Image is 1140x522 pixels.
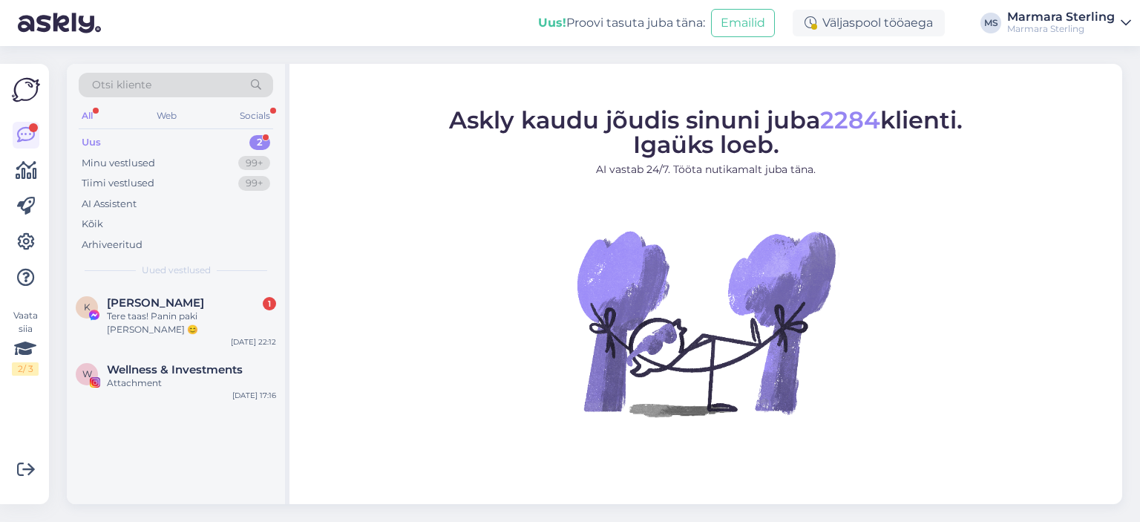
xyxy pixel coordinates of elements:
[82,156,155,171] div: Minu vestlused
[82,368,92,379] span: W
[92,77,151,93] span: Otsi kliente
[538,14,705,32] div: Proovi tasuta juba täna:
[84,301,91,313] span: K
[82,217,103,232] div: Kõik
[107,296,204,310] span: Kristiina Vasli
[449,105,963,159] span: Askly kaudu jõudis sinuni juba klienti. Igaüks loeb.
[107,363,243,376] span: Wellness & Investments
[82,176,154,191] div: Tiimi vestlused
[82,135,101,150] div: Uus
[711,9,775,37] button: Emailid
[238,156,270,171] div: 99+
[793,10,945,36] div: Väljaspool tööaega
[1007,11,1115,23] div: Marmara Sterling
[107,310,276,336] div: Tere taas! Panin paki [PERSON_NAME] 😊
[263,297,276,310] div: 1
[237,106,273,125] div: Socials
[142,264,211,277] span: Uued vestlused
[1007,11,1131,35] a: Marmara SterlingMarmara Sterling
[538,16,566,30] b: Uus!
[572,189,839,457] img: No Chat active
[82,238,142,252] div: Arhiveeritud
[107,376,276,390] div: Attachment
[154,106,180,125] div: Web
[820,105,880,134] span: 2284
[449,162,963,177] p: AI vastab 24/7. Tööta nutikamalt juba täna.
[12,362,39,376] div: 2 / 3
[232,390,276,401] div: [DATE] 17:16
[238,176,270,191] div: 99+
[79,106,96,125] div: All
[249,135,270,150] div: 2
[12,309,39,376] div: Vaata siia
[82,197,137,212] div: AI Assistent
[12,76,40,104] img: Askly Logo
[231,336,276,348] div: [DATE] 22:12
[1007,23,1115,35] div: Marmara Sterling
[980,13,1001,33] div: MS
